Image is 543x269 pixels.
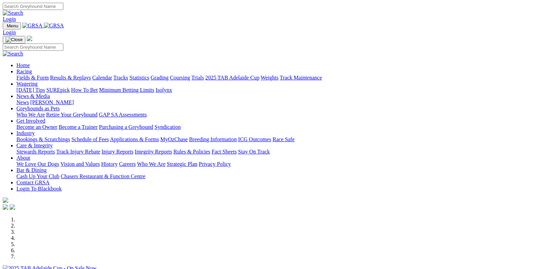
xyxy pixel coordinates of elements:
[3,16,16,22] a: Login
[135,149,172,155] a: Integrity Reports
[212,149,237,155] a: Fact Sheets
[3,204,8,210] img: facebook.svg
[16,124,540,130] div: Get Involved
[173,149,210,155] a: Rules & Policies
[16,93,50,99] a: News & Media
[129,75,149,81] a: Statistics
[16,87,540,93] div: Wagering
[16,106,60,111] a: Greyhounds as Pets
[16,124,57,130] a: Become an Owner
[16,173,540,180] div: Bar & Dining
[16,180,49,185] a: Contact GRSA
[167,161,197,167] a: Strategic Plan
[27,36,32,41] img: logo-grsa-white.png
[119,161,136,167] a: Careers
[3,44,63,51] input: Search
[16,161,540,167] div: About
[16,130,35,136] a: Industry
[3,22,21,29] button: Toggle navigation
[3,36,25,44] button: Toggle navigation
[113,75,128,81] a: Tracks
[60,161,100,167] a: Vision and Values
[160,136,188,142] a: MyOzChase
[16,136,540,143] div: Industry
[16,118,45,124] a: Get Involved
[50,75,91,81] a: Results & Replays
[16,112,45,118] a: Who We Are
[10,204,15,210] img: twitter.svg
[16,136,70,142] a: Bookings & Scratchings
[16,173,59,179] a: Cash Up Your Club
[199,161,231,167] a: Privacy Policy
[261,75,279,81] a: Weights
[5,37,23,42] img: Close
[22,23,42,29] img: GRSA
[272,136,294,142] a: Race Safe
[92,75,112,81] a: Calendar
[238,149,270,155] a: Stay On Track
[16,62,30,68] a: Home
[30,99,74,105] a: [PERSON_NAME]
[16,81,38,87] a: Wagering
[56,149,100,155] a: Track Injury Rebate
[110,136,159,142] a: Applications & Forms
[280,75,322,81] a: Track Maintenance
[99,112,147,118] a: GAP SA Assessments
[99,124,153,130] a: Purchasing a Greyhound
[205,75,259,81] a: 2025 TAB Adelaide Cup
[16,149,540,155] div: Care & Integrity
[16,75,49,81] a: Fields & Form
[156,87,172,93] a: Isolynx
[16,143,53,148] a: Care & Integrity
[59,124,98,130] a: Become a Trainer
[101,161,118,167] a: History
[16,186,62,192] a: Login To Blackbook
[238,136,271,142] a: ICG Outcomes
[99,87,154,93] a: Minimum Betting Limits
[16,149,55,155] a: Stewards Reports
[16,69,32,74] a: Racing
[170,75,190,81] a: Coursing
[16,87,45,93] a: [DATE] Tips
[3,29,16,35] a: Login
[189,136,237,142] a: Breeding Information
[7,23,18,28] span: Menu
[3,10,23,16] img: Search
[46,112,98,118] a: Retire Your Greyhound
[71,136,109,142] a: Schedule of Fees
[137,161,165,167] a: Who We Are
[3,197,8,203] img: logo-grsa-white.png
[155,124,181,130] a: Syndication
[16,75,540,81] div: Racing
[16,99,540,106] div: News & Media
[46,87,70,93] a: SUREpick
[16,99,29,105] a: News
[61,173,145,179] a: Chasers Restaurant & Function Centre
[151,75,169,81] a: Grading
[71,87,98,93] a: How To Bet
[44,23,64,29] img: GRSA
[101,149,133,155] a: Injury Reports
[16,167,47,173] a: Bar & Dining
[3,3,63,10] input: Search
[16,161,59,167] a: We Love Our Dogs
[16,155,30,161] a: About
[16,112,540,118] div: Greyhounds as Pets
[191,75,204,81] a: Trials
[3,51,23,57] img: Search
